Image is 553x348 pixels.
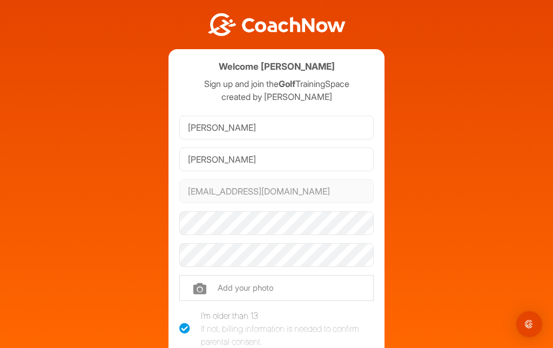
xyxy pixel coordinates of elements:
[516,311,542,337] div: Open Intercom Messenger
[179,148,374,171] input: Last Name
[179,77,374,90] p: Sign up and join the TrainingSpace
[201,322,374,348] div: If not, billing information is needed to confirm parental consent.
[179,179,374,203] input: Email
[219,60,335,73] h4: Welcome [PERSON_NAME]
[201,309,374,348] div: I'm older than 13
[179,90,374,103] p: created by [PERSON_NAME]
[206,13,347,36] img: BwLJSsUCoWCh5upNqxVrqldRgqLPVwmV24tXu5FoVAoFEpwwqQ3VIfuoInZCoVCoTD4vwADAC3ZFMkVEQFDAAAAAElFTkSuQmCC
[179,116,374,139] input: First Name
[279,78,295,89] strong: Golf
